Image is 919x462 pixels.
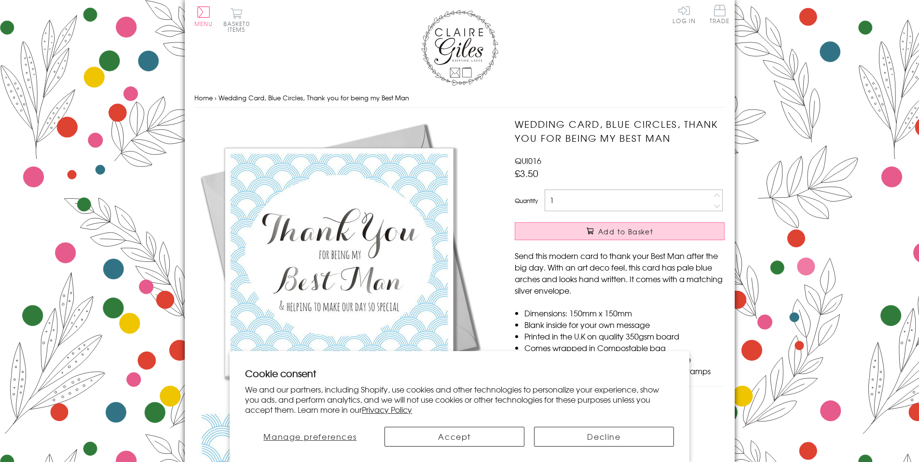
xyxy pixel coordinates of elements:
[228,19,250,34] span: 0 items
[524,330,725,342] li: Printed in the U.K on quality 350gsm board
[515,222,725,240] button: Add to Basket
[534,427,674,447] button: Decline
[515,166,538,180] span: £3.50
[598,227,653,236] span: Add to Basket
[219,93,409,102] span: Wedding Card, Blue Circles, Thank you for being my Best Man
[524,342,725,353] li: Comes wrapped in Compostable bag
[245,384,674,414] p: We and our partners, including Shopify, use cookies and other technologies to personalize your ex...
[515,250,725,296] p: Send this modern card to thank your Best Man after the big day. With an art deco feel, this card ...
[515,155,541,166] span: QUI016
[194,6,213,27] button: Menu
[215,93,217,102] span: ›
[384,427,524,447] button: Accept
[515,117,725,145] h1: Wedding Card, Blue Circles, Thank you for being my Best Man
[362,404,412,415] a: Privacy Policy
[524,319,725,330] li: Blank inside for your own message
[223,8,250,32] button: Basket0 items
[263,431,357,442] span: Manage preferences
[194,117,484,407] img: Wedding Card, Blue Circles, Thank you for being my Best Man
[194,93,213,102] a: Home
[194,19,213,28] span: Menu
[672,5,696,24] a: Log In
[194,88,725,108] nav: breadcrumbs
[710,5,730,24] span: Trade
[515,196,538,205] label: Quantity
[245,367,674,380] h2: Cookie consent
[710,5,730,26] a: Trade
[421,10,498,86] img: Claire Giles Greetings Cards
[524,307,725,319] li: Dimensions: 150mm x 150mm
[245,427,375,447] button: Manage preferences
